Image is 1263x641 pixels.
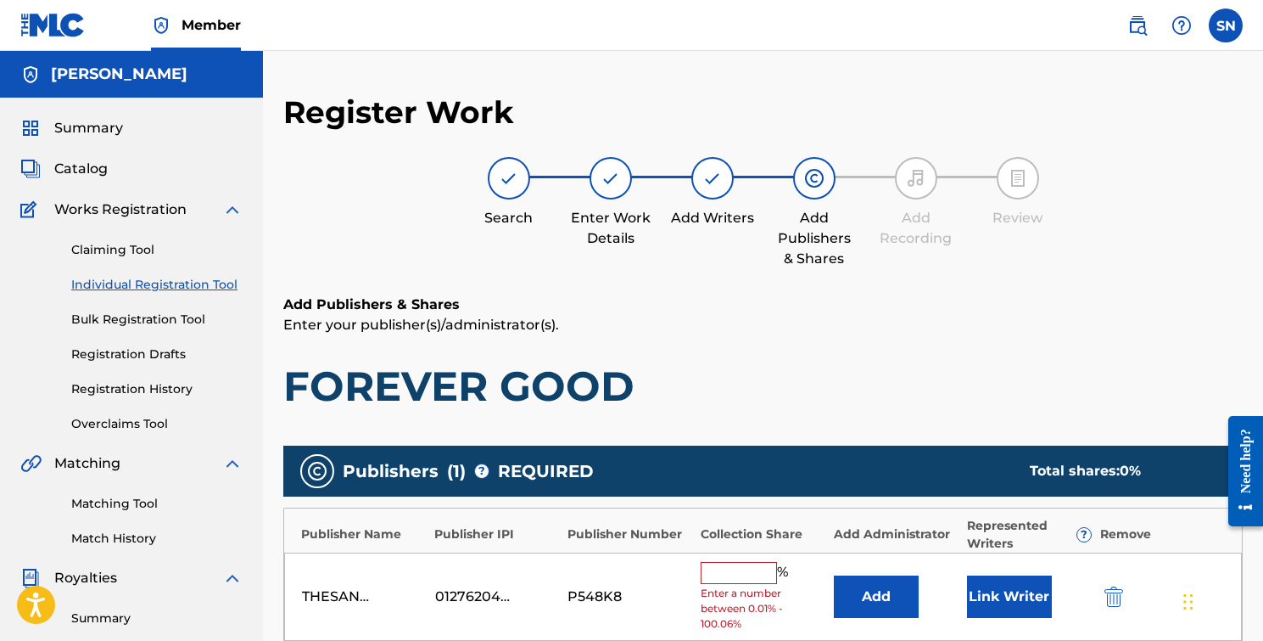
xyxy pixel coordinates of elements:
[222,453,243,474] img: expand
[283,361,1243,412] h1: FOREVER GOOD
[54,159,108,179] span: Catalog
[71,241,243,259] a: Claiming Tool
[475,464,489,478] span: ?
[967,576,1052,618] button: Link Writer
[434,526,559,543] div: Publisher IPI
[301,526,426,543] div: Publisher Name
[20,453,42,474] img: Matching
[71,610,243,627] a: Summary
[1127,15,1148,36] img: search
[1120,8,1154,42] a: Public Search
[834,526,958,543] div: Add Administrator
[20,118,41,138] img: Summary
[1165,8,1199,42] div: Help
[975,208,1060,228] div: Review
[967,517,1092,553] div: Represented Writers
[1008,168,1028,188] img: step indicator icon for Review
[54,200,187,220] span: Works Registration
[20,159,41,179] img: Catalog
[20,200,42,220] img: Works Registration
[20,118,123,138] a: SummarySummary
[71,346,243,363] a: Registration Drafts
[1077,528,1091,542] span: ?
[71,276,243,294] a: Individual Registration Tool
[283,295,1243,315] h6: Add Publishers & Shares
[71,530,243,548] a: Match History
[568,208,653,249] div: Enter Work Details
[1104,587,1123,607] img: 12a2ab48e56ec057fbd8.svg
[702,168,723,188] img: step indicator icon for Add Writers
[467,208,551,228] div: Search
[343,458,439,484] span: Publishers
[777,562,792,584] span: %
[804,168,824,188] img: step indicator icon for Add Publishers & Shares
[499,168,519,188] img: step indicator icon for Search
[182,15,241,35] span: Member
[498,458,594,484] span: REQUIRED
[1100,526,1225,543] div: Remove
[54,568,117,588] span: Royalties
[447,458,466,484] span: ( 1 )
[567,526,692,543] div: Publisher Number
[1209,8,1243,42] div: User Menu
[54,118,123,138] span: Summary
[1171,15,1192,36] img: help
[772,208,857,269] div: Add Publishers & Shares
[701,586,825,632] span: Enter a number between 0.01% - 100.06%
[20,13,86,37] img: MLC Logo
[307,461,327,481] img: publishers
[701,526,825,543] div: Collection Share
[283,315,1243,335] p: Enter your publisher(s)/administrator(s).
[601,168,621,188] img: step indicator icon for Enter Work Details
[151,15,171,36] img: Top Rightsholder
[20,159,108,179] a: CatalogCatalog
[283,93,514,132] h2: Register Work
[71,495,243,513] a: Matching Tool
[1215,403,1263,540] iframe: Resource Center
[1178,559,1263,641] iframe: Chat Widget
[54,453,120,474] span: Matching
[71,415,243,433] a: Overclaims Tool
[20,568,41,588] img: Royalties
[222,200,243,220] img: expand
[906,168,926,188] img: step indicator icon for Add Recording
[1120,463,1141,479] span: 0 %
[222,568,243,588] img: expand
[1183,576,1193,627] div: Drag
[71,311,243,329] a: Bulk Registration Tool
[1030,461,1209,481] div: Total shares:
[51,65,187,84] h5: SANDRA NKENCHOR
[834,576,919,618] button: Add
[71,380,243,398] a: Registration History
[20,65,41,85] img: Accounts
[670,208,755,228] div: Add Writers
[874,208,958,249] div: Add Recording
